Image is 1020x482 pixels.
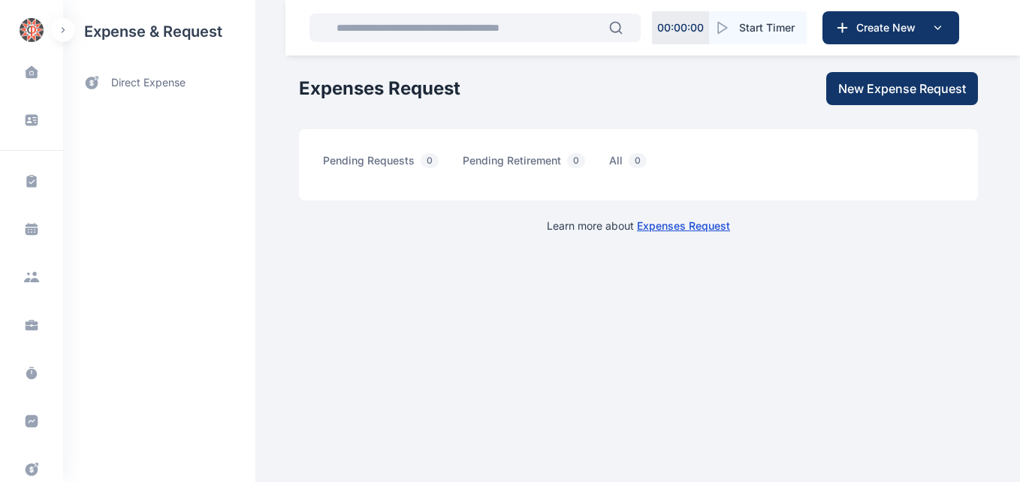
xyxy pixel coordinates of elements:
span: Create New [850,20,928,35]
button: New Expense Request [826,72,978,105]
span: direct expense [111,75,186,91]
span: 0 [421,153,439,168]
a: direct expense [63,63,255,103]
h1: Expenses Request [299,77,460,101]
a: pending retirement0 [463,153,609,176]
span: all [609,153,653,176]
a: all0 [609,153,671,176]
button: Create New [822,11,959,44]
span: New Expense Request [838,80,966,98]
span: 0 [629,153,647,168]
a: Expenses Request [637,219,730,232]
a: pending requests0 [323,153,463,176]
span: pending retirement [463,153,591,176]
span: pending requests [323,153,445,176]
p: 00 : 00 : 00 [657,20,704,35]
span: 0 [567,153,585,168]
span: Start Timer [739,20,795,35]
p: Learn more about [547,218,730,233]
button: Start Timer [709,11,807,44]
